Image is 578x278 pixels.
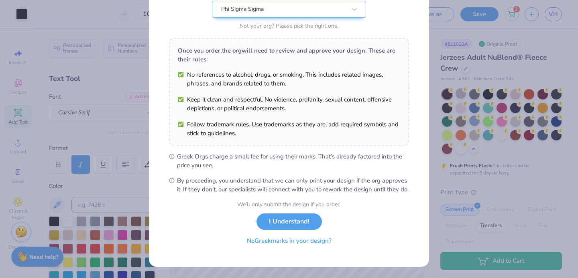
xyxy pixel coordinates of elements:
[212,22,366,30] div: Not your org? Please pick the right one.
[178,120,400,138] li: Follow trademark rules. Use trademarks as they are, add required symbols and stick to guidelines.
[177,176,409,194] span: By proceeding, you understand that we can only print your design if the org approves it. If they ...
[240,233,338,249] button: NoGreekmarks in your design?
[178,46,400,64] div: Once you order, the org will need to review and approve your design. These are their rules:
[178,70,400,88] li: No references to alcohol, drugs, or smoking. This includes related images, phrases, and brands re...
[178,95,400,113] li: Keep it clean and respectful. No violence, profanity, sexual content, offensive depictions, or po...
[237,200,341,209] div: We’ll only submit the design if you order.
[177,152,409,170] span: Greek Orgs charge a small fee for using their marks. That’s already factored into the price you see.
[256,213,322,230] button: I Understand!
